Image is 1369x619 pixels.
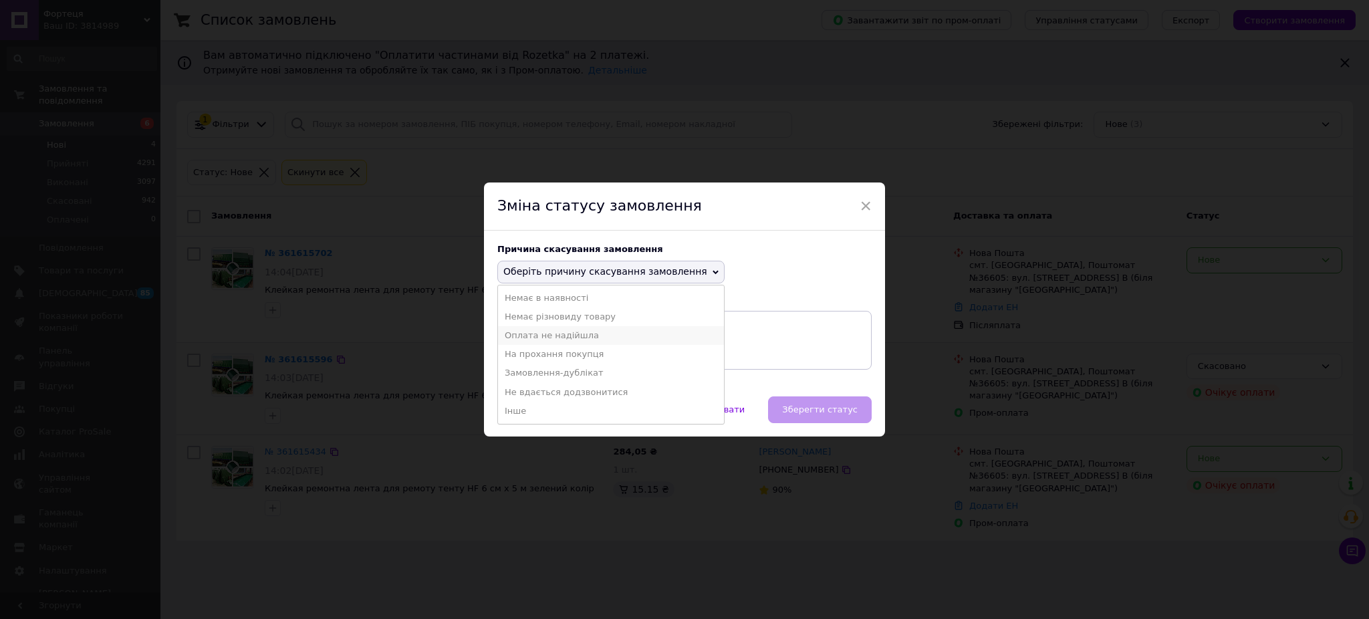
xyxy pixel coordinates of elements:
li: Інше [498,402,724,420]
li: Оплата не надійшла [498,326,724,345]
li: Не вдається додзвонитися [498,383,724,402]
li: На прохання покупця [498,345,724,364]
li: Немає різновиду товару [498,307,724,326]
span: Оберіть причину скасування замовлення [503,266,707,277]
span: × [860,195,872,217]
div: Причина скасування замовлення [497,244,872,254]
li: Замовлення-дублікат [498,364,724,382]
div: Зміна статусу замовлення [484,182,885,231]
li: Немає в наявності [498,289,724,307]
